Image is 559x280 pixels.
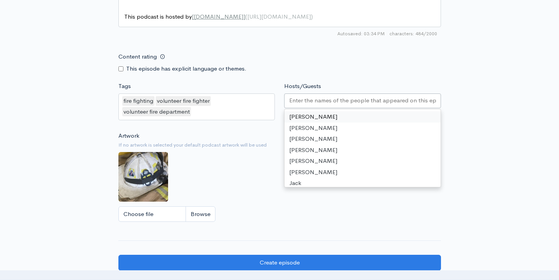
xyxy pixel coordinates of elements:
span: Autosaved: 03:34 PM [337,30,385,37]
div: [PERSON_NAME] [285,156,441,167]
div: [PERSON_NAME] [285,111,441,123]
div: volunteer fire fighter [156,96,211,106]
div: Jack [285,178,441,189]
label: Content rating [118,49,157,65]
span: 484/2000 [389,30,437,37]
div: fire fighting [122,96,155,106]
label: This episode has explicit language or themes. [126,64,247,73]
input: Enter the names of the people that appeared on this episode [289,96,436,105]
div: [PERSON_NAME] [285,167,441,178]
span: This podcast is hosted by [124,13,313,20]
span: ) [311,13,313,20]
div: [PERSON_NAME] [285,145,441,156]
span: [ [192,13,194,20]
label: Hosts/Guests [284,82,321,91]
label: Tags [118,82,131,91]
div: [PERSON_NAME] [285,123,441,134]
div: volunteer fire department [122,107,191,117]
span: ] [243,13,245,20]
small: If no artwork is selected your default podcast artwork will be used [118,141,441,149]
span: ( [245,13,247,20]
span: [DOMAIN_NAME] [194,13,243,20]
label: Artwork [118,131,139,140]
input: Create episode [118,255,441,271]
div: [PERSON_NAME] [285,133,441,145]
span: [URL][DOMAIN_NAME] [247,13,311,20]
